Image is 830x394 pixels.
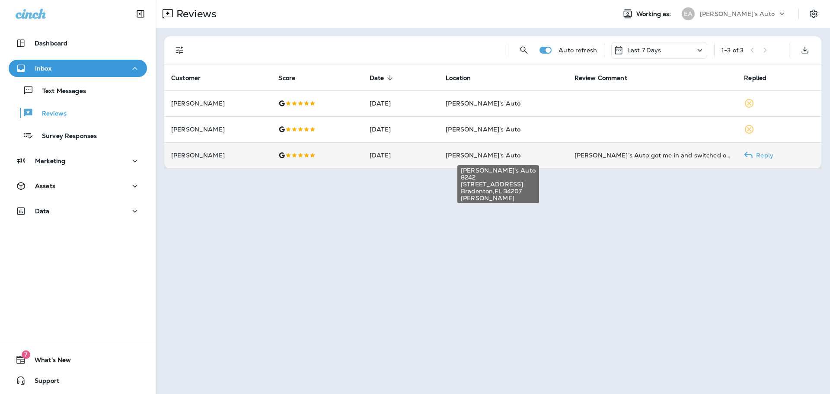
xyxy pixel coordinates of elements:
span: Bradenton , FL 34207 [461,188,536,195]
p: Survey Responses [33,132,97,141]
p: Data [35,208,50,215]
span: Date [370,74,384,82]
p: Marketing [35,157,65,164]
td: [DATE] [363,90,439,116]
p: Reviews [173,7,217,20]
p: Reply [753,152,773,159]
button: Survey Responses [9,126,147,144]
p: Last 7 Days [627,47,661,54]
span: What's New [26,356,71,367]
span: [PERSON_NAME]'s Auto [446,151,520,159]
span: Score [278,74,306,82]
span: [PERSON_NAME]'s Auto [446,125,520,133]
button: Export as CSV [796,42,814,59]
span: [PERSON_NAME] [461,195,536,202]
span: Working as: [636,10,673,18]
p: Assets [35,183,55,189]
span: Location [446,74,471,82]
button: Reviews [9,104,147,122]
p: Auto refresh [559,47,597,54]
span: 8242 [461,174,536,181]
button: Assets [9,177,147,195]
span: [PERSON_NAME]'s Auto [446,99,520,107]
button: Search Reviews [515,42,533,59]
span: Date [370,74,396,82]
span: Review Comment [575,74,627,82]
button: Settings [806,6,821,22]
button: Marketing [9,152,147,170]
p: Text Messages [34,87,86,96]
button: Inbox [9,60,147,77]
span: Support [26,377,59,388]
span: Score [278,74,295,82]
p: Dashboard [35,40,67,47]
div: Evan’s Auto got me in and switched out my AC compressor, charged the AC system. Now I am cool and... [575,151,731,160]
button: 7What's New [9,351,147,368]
p: [PERSON_NAME] [171,100,265,107]
div: 1 - 3 of 3 [721,47,744,54]
span: 7 [22,350,30,359]
span: Customer [171,74,212,82]
span: Customer [171,74,201,82]
button: Support [9,372,147,389]
p: [PERSON_NAME] [171,126,265,133]
span: Replied [744,74,778,82]
button: Collapse Sidebar [128,5,153,22]
span: [STREET_ADDRESS] [461,181,536,188]
p: Inbox [35,65,51,72]
span: Location [446,74,482,82]
button: Filters [171,42,188,59]
button: Data [9,202,147,220]
p: [PERSON_NAME] [171,152,265,159]
td: [DATE] [363,116,439,142]
span: [PERSON_NAME]'s Auto [461,167,536,174]
span: Review Comment [575,74,638,82]
button: Text Messages [9,81,147,99]
p: [PERSON_NAME]'s Auto [700,10,775,17]
div: EA [682,7,695,20]
p: Reviews [33,110,67,118]
span: Replied [744,74,766,82]
td: [DATE] [363,142,439,168]
button: Dashboard [9,35,147,52]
